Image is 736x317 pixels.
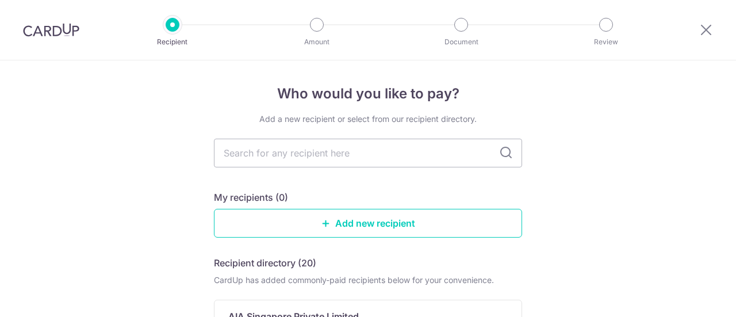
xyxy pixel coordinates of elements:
h5: My recipients (0) [214,190,288,204]
iframe: Opens a widget where you can find more information [662,282,724,311]
p: Recipient [130,36,215,48]
input: Search for any recipient here [214,139,522,167]
p: Document [419,36,504,48]
img: CardUp [23,23,79,37]
div: Add a new recipient or select from our recipient directory. [214,113,522,125]
h4: Who would you like to pay? [214,83,522,104]
div: CardUp has added commonly-paid recipients below for your convenience. [214,274,522,286]
p: Amount [274,36,359,48]
p: Review [563,36,649,48]
a: Add new recipient [214,209,522,238]
h5: Recipient directory (20) [214,256,316,270]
